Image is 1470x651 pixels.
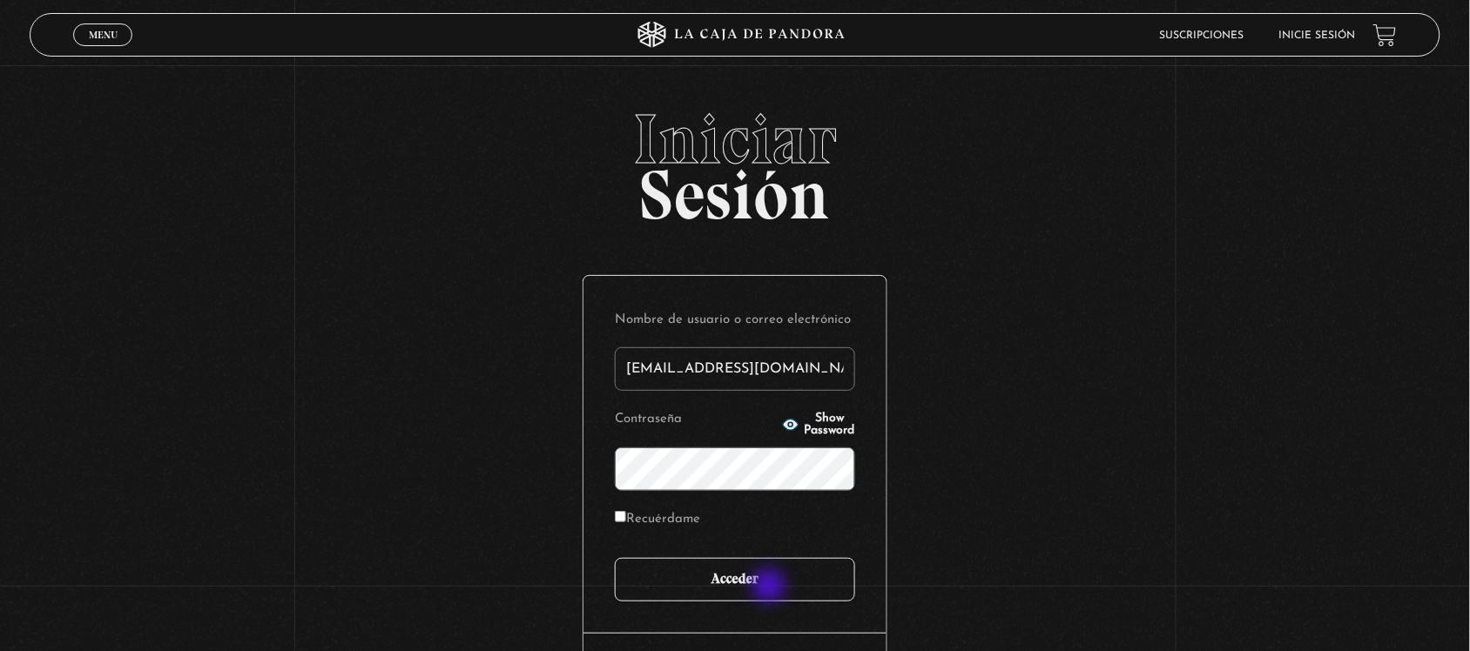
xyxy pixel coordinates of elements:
[1373,23,1397,46] a: View your shopping cart
[615,507,700,534] label: Recuérdame
[1279,30,1356,41] a: Inicie sesión
[615,511,626,522] input: Recuérdame
[782,413,856,437] button: Show Password
[83,44,124,57] span: Cerrar
[89,30,118,40] span: Menu
[30,104,1441,216] h2: Sesión
[615,307,855,334] label: Nombre de usuario o correo electrónico
[615,558,855,601] input: Acceder
[805,413,856,437] span: Show Password
[615,406,777,433] label: Contraseña
[1160,30,1244,41] a: Suscripciones
[30,104,1441,174] span: Iniciar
